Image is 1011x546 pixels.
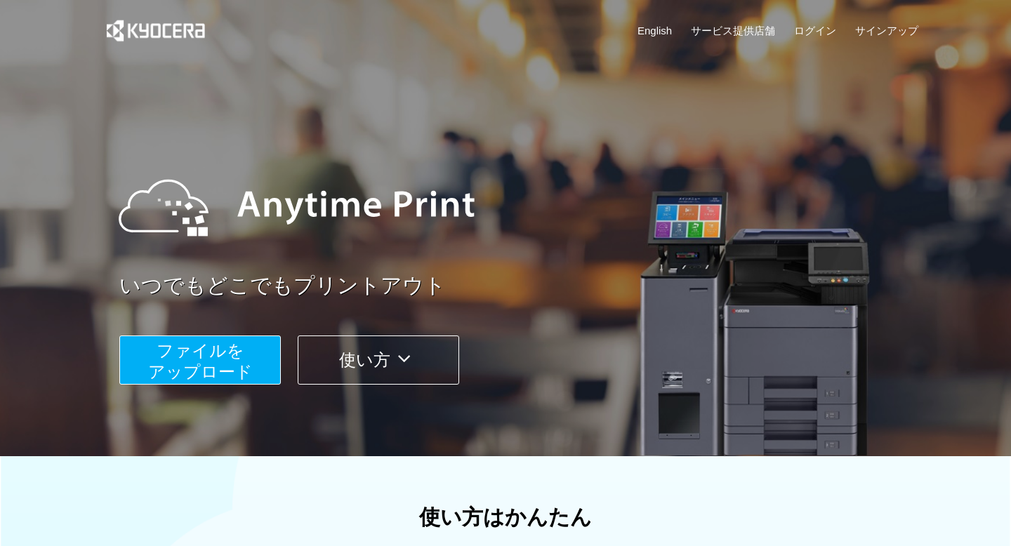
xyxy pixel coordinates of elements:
[119,271,927,301] a: いつでもどこでもプリントアウト
[794,23,836,38] a: ログイン
[637,23,672,38] a: English
[855,23,918,38] a: サインアップ
[298,335,459,385] button: 使い方
[119,335,281,385] button: ファイルを​​アップロード
[691,23,775,38] a: サービス提供店舗
[148,341,253,381] span: ファイルを ​​アップロード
